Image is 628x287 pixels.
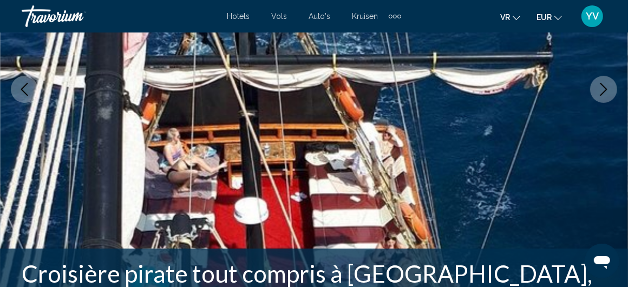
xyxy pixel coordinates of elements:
[11,76,38,103] button: Previous image
[500,13,510,22] font: vr
[537,13,552,22] font: EUR
[578,5,606,28] button: Gebruikersmenu
[271,12,287,21] a: Vols
[585,244,619,278] iframe: Knop om het berichtenvenster te openen
[227,12,250,21] a: Hotels
[309,12,330,21] a: Auto's
[590,76,617,103] button: Next image
[389,8,401,25] button: Extra navigatie-items
[586,10,599,22] font: YV
[352,12,378,21] a: Kruisen
[500,9,520,25] button: Taal wijzigen
[537,9,562,25] button: Valuta wijzigen
[22,5,216,27] a: Travorium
